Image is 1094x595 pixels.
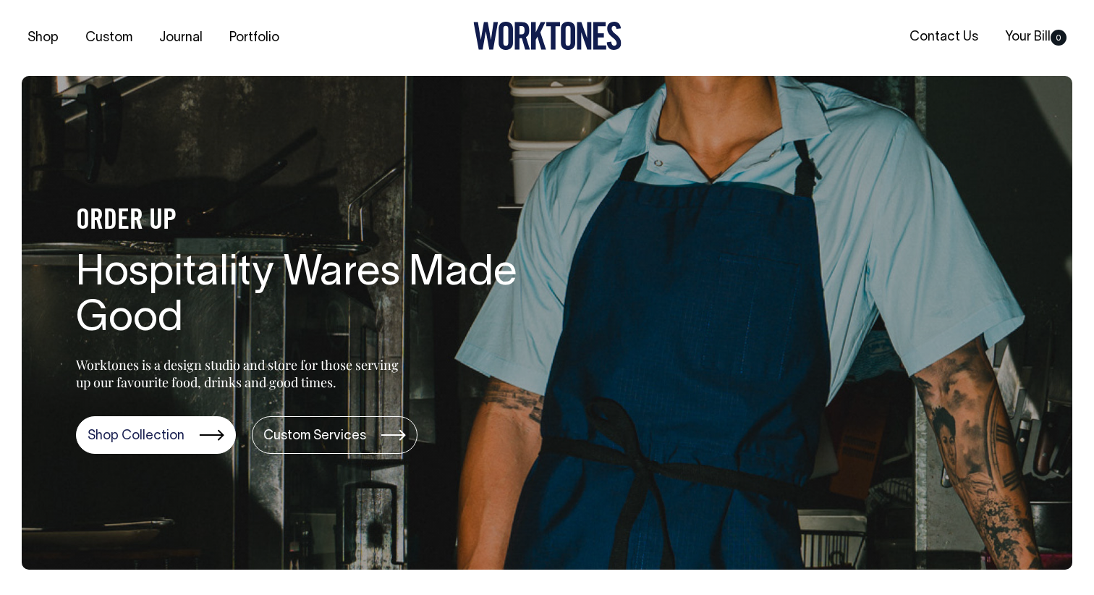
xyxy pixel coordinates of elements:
[224,26,285,50] a: Portfolio
[80,26,138,50] a: Custom
[904,25,984,49] a: Contact Us
[153,26,208,50] a: Journal
[76,251,539,344] h1: Hospitality Wares Made Good
[1051,30,1067,46] span: 0
[22,26,64,50] a: Shop
[252,416,417,454] a: Custom Services
[76,416,236,454] a: Shop Collection
[76,356,405,391] p: Worktones is a design studio and store for those serving up our favourite food, drinks and good t...
[76,206,539,237] h4: ORDER UP
[999,25,1072,49] a: Your Bill0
